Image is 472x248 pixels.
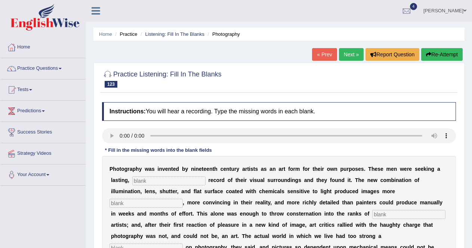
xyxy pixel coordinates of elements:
[358,177,362,183] b: h
[253,188,256,194] b: h
[231,166,235,172] b: u
[414,177,418,183] b: o
[213,177,216,183] b: c
[281,166,283,172] b: r
[149,188,152,194] b: n
[349,177,351,183] b: t
[318,166,321,172] b: e
[277,188,280,194] b: a
[206,166,209,172] b: e
[121,177,125,183] b: n
[280,188,281,194] b: l
[338,177,342,183] b: n
[181,188,184,194] b: a
[335,177,338,183] b: u
[128,188,131,194] b: a
[240,177,243,183] b: e
[216,177,220,183] b: o
[226,166,229,172] b: n
[119,166,121,172] b: t
[314,188,318,194] b: o
[391,166,394,172] b: e
[402,177,404,183] b: t
[245,166,247,172] b: r
[314,166,318,172] b: h
[109,166,113,172] b: P
[166,188,169,194] b: u
[123,188,125,194] b: i
[169,188,171,194] b: t
[136,166,139,172] b: h
[247,166,249,172] b: t
[102,69,222,88] h2: Practice Listening: Fill In The Blanks
[290,177,292,183] b: i
[364,166,365,172] b: .
[404,177,405,183] b: i
[421,166,424,172] b: e
[132,176,206,185] input: blank
[298,177,301,183] b: s
[127,166,129,172] b: r
[192,200,195,205] b: o
[197,188,200,194] b: a
[321,166,322,172] b: i
[231,177,232,183] b: f
[214,166,218,172] b: h
[368,166,371,172] b: T
[160,188,163,194] b: s
[0,58,86,77] a: Practice Questions
[332,177,335,183] b: o
[263,177,265,183] b: l
[262,188,265,194] b: h
[373,177,377,183] b: w
[229,166,231,172] b: t
[349,188,352,194] b: c
[0,143,86,162] a: Strategy Videos
[409,166,412,172] b: e
[134,188,137,194] b: o
[257,177,260,183] b: u
[0,164,86,183] a: Your Account
[407,166,409,172] b: r
[115,188,119,194] b: u
[399,177,402,183] b: a
[145,166,149,172] b: w
[235,177,237,183] b: t
[293,188,296,194] b: n
[396,177,399,183] b: n
[243,177,245,183] b: i
[377,166,380,172] b: s
[361,177,364,183] b: e
[194,166,196,172] b: i
[228,177,231,183] b: o
[330,188,332,194] b: t
[212,200,215,205] b: v
[249,166,250,172] b: i
[0,37,86,56] a: Home
[116,166,120,172] b: o
[217,188,220,194] b: c
[426,166,428,172] b: i
[109,108,146,114] b: Instructions:
[292,177,295,183] b: n
[191,166,194,172] b: n
[152,166,155,172] b: s
[305,166,308,172] b: o
[308,166,309,172] b: r
[234,166,236,172] b: r
[296,188,299,194] b: s
[194,188,195,194] b: f
[290,188,293,194] b: e
[351,177,352,183] b: .
[184,188,188,194] b: n
[363,188,367,194] b: m
[387,188,390,194] b: o
[200,188,201,194] b: t
[253,177,254,183] b: i
[405,177,408,183] b: o
[268,177,271,183] b: s
[130,166,133,172] b: a
[213,188,215,194] b: f
[367,177,371,183] b: n
[324,177,327,183] b: y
